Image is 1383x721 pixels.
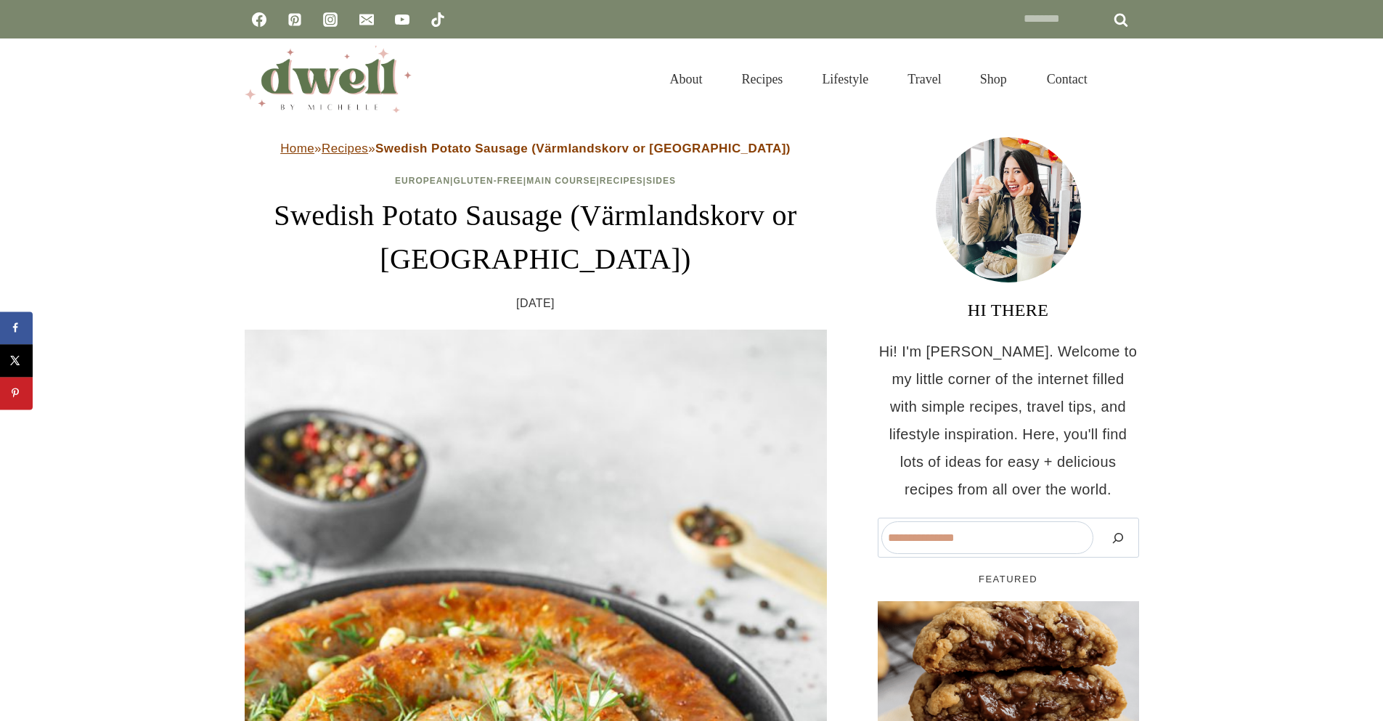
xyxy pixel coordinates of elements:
[646,176,676,186] a: Sides
[1101,521,1135,554] button: Search
[888,54,960,105] a: Travel
[650,54,1106,105] nav: Primary Navigation
[878,297,1139,323] h3: HI THERE
[722,54,802,105] a: Recipes
[388,5,417,34] a: YouTube
[280,142,791,155] span: » »
[245,46,412,113] img: DWELL by michelle
[245,5,274,34] a: Facebook
[352,5,381,34] a: Email
[280,5,309,34] a: Pinterest
[245,194,827,281] h1: Swedish Potato Sausage (Värmlandskorv or [GEOGRAPHIC_DATA])
[878,572,1139,587] h5: FEATURED
[516,293,555,314] time: [DATE]
[316,5,345,34] a: Instagram
[526,176,596,186] a: Main Course
[802,54,888,105] a: Lifestyle
[1114,67,1139,91] button: View Search Form
[1027,54,1107,105] a: Contact
[453,176,523,186] a: Gluten-Free
[423,5,452,34] a: TikTok
[322,142,368,155] a: Recipes
[395,176,450,186] a: European
[960,54,1027,105] a: Shop
[650,54,722,105] a: About
[878,338,1139,503] p: Hi! I'm [PERSON_NAME]. Welcome to my little corner of the internet filled with simple recipes, tr...
[600,176,643,186] a: Recipes
[280,142,314,155] a: Home
[395,176,676,186] span: | | | |
[375,142,791,155] strong: Swedish Potato Sausage (Värmlandskorv or [GEOGRAPHIC_DATA])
